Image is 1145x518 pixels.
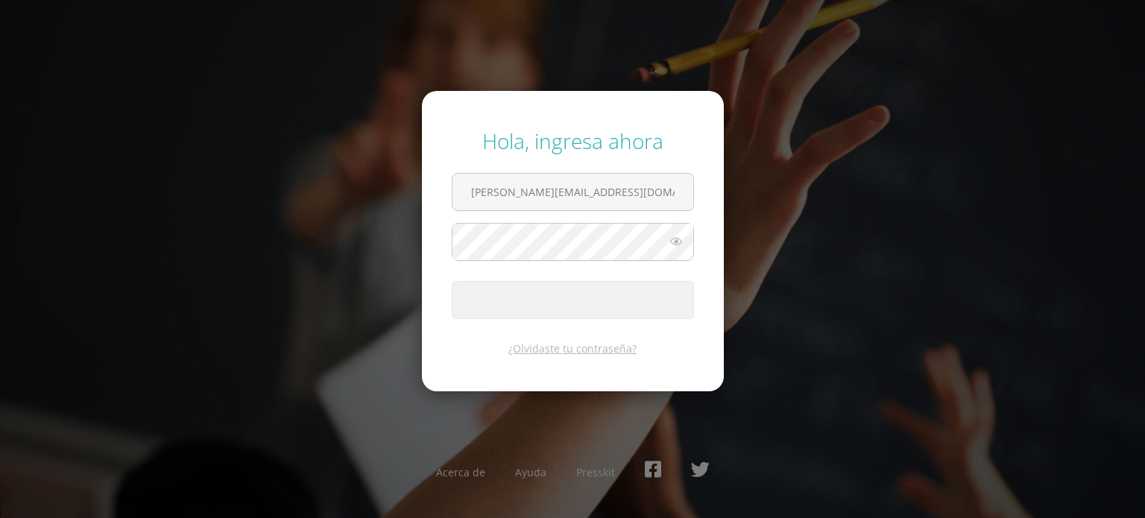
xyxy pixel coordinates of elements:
[436,465,485,479] a: Acerca de
[515,465,546,479] a: Ayuda
[508,341,637,356] a: ¿Olvidaste tu contraseña?
[452,127,694,155] div: Hola, ingresa ahora
[452,174,693,210] input: Correo electrónico o usuario
[576,465,615,479] a: Presskit
[452,281,694,319] button: Ingresar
